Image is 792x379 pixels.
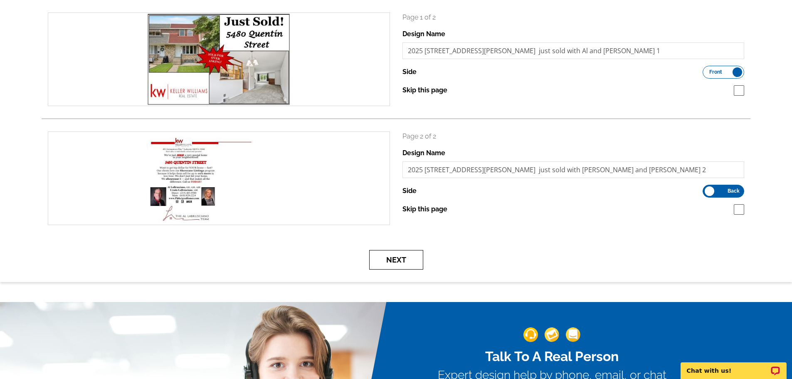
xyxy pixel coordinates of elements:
[438,349,666,364] h2: Talk To A Real Person
[402,148,445,158] label: Design Name
[545,327,559,342] img: support-img-2.png
[402,186,417,196] label: Side
[402,67,417,77] label: Side
[566,327,580,342] img: support-img-3_1.png
[369,250,423,270] button: Next
[402,42,745,59] input: File Name
[402,29,445,39] label: Design Name
[402,161,745,178] input: File Name
[523,327,538,342] img: support-img-1.png
[728,189,740,193] span: Back
[402,12,745,22] p: Page 1 of 2
[402,131,745,141] p: Page 2 of 2
[675,353,792,379] iframe: LiveChat chat widget
[402,85,447,95] label: Skip this page
[709,70,722,74] span: Front
[402,204,447,214] label: Skip this page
